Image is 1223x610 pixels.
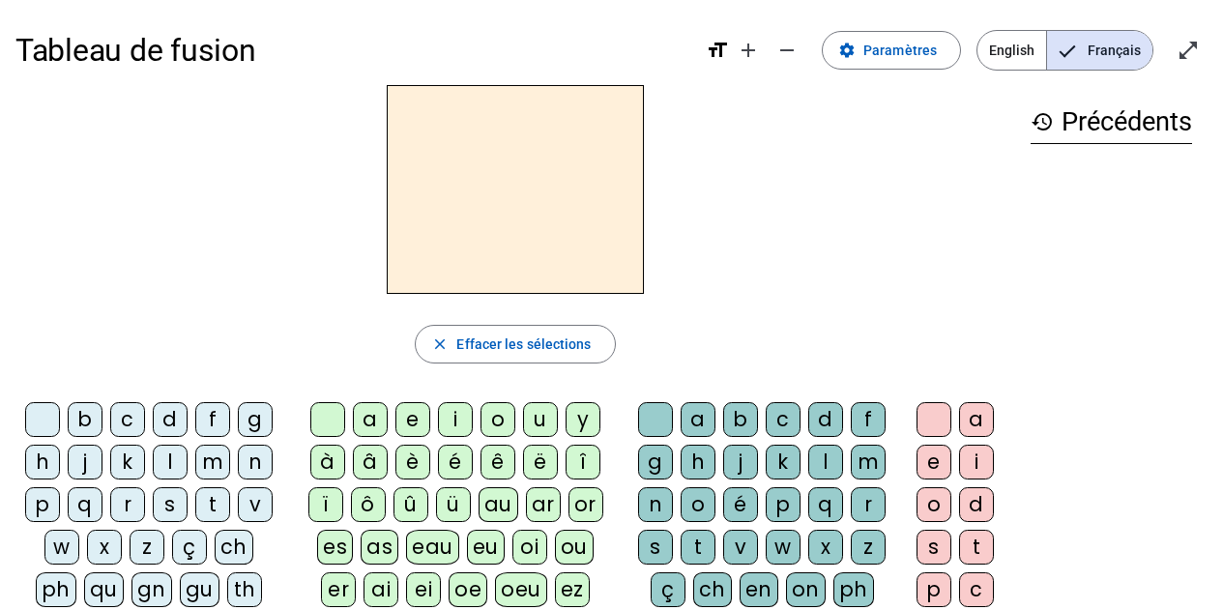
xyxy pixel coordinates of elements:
[467,530,505,565] div: eu
[195,445,230,479] div: m
[851,445,886,479] div: m
[681,530,715,565] div: t
[393,487,428,522] div: û
[512,530,547,565] div: oi
[786,572,826,607] div: on
[215,530,253,565] div: ch
[1047,31,1152,70] span: Français
[25,487,60,522] div: p
[681,445,715,479] div: h
[1177,39,1200,62] mat-icon: open_in_full
[308,487,343,522] div: ï
[495,572,547,607] div: oeu
[431,335,449,353] mat-icon: close
[566,402,600,437] div: y
[766,487,801,522] div: p
[766,402,801,437] div: c
[480,402,515,437] div: o
[723,487,758,522] div: é
[523,445,558,479] div: ë
[822,31,961,70] button: Paramètres
[361,530,398,565] div: as
[729,31,768,70] button: Augmenter la taille de la police
[25,445,60,479] div: h
[638,445,673,479] div: g
[851,402,886,437] div: f
[110,445,145,479] div: k
[68,402,102,437] div: b
[406,572,441,607] div: ei
[68,487,102,522] div: q
[131,572,172,607] div: gn
[238,402,273,437] div: g
[15,19,690,81] h1: Tableau de fusion
[153,487,188,522] div: s
[364,572,398,607] div: ai
[153,402,188,437] div: d
[723,530,758,565] div: v
[706,39,729,62] mat-icon: format_size
[681,487,715,522] div: o
[568,487,603,522] div: or
[310,445,345,479] div: à
[959,487,994,522] div: d
[808,487,843,522] div: q
[238,487,273,522] div: v
[415,325,615,363] button: Effacer les sélections
[227,572,262,607] div: th
[449,572,487,607] div: oe
[959,402,994,437] div: a
[351,487,386,522] div: ô
[438,445,473,479] div: é
[959,445,994,479] div: i
[766,530,801,565] div: w
[723,445,758,479] div: j
[395,402,430,437] div: e
[917,572,951,607] div: p
[110,402,145,437] div: c
[87,530,122,565] div: x
[851,487,886,522] div: r
[195,402,230,437] div: f
[833,572,874,607] div: ph
[838,42,856,59] mat-icon: settings
[180,572,219,607] div: gu
[681,402,715,437] div: a
[976,30,1153,71] mat-button-toggle-group: Language selection
[84,572,124,607] div: qu
[566,445,600,479] div: î
[436,487,471,522] div: ü
[766,445,801,479] div: k
[1031,110,1054,133] mat-icon: history
[395,445,430,479] div: è
[36,572,76,607] div: ph
[651,572,685,607] div: ç
[172,530,207,565] div: ç
[321,572,356,607] div: er
[526,487,561,522] div: ar
[775,39,799,62] mat-icon: remove
[740,572,778,607] div: en
[737,39,760,62] mat-icon: add
[768,31,806,70] button: Diminuer la taille de la police
[68,445,102,479] div: j
[638,530,673,565] div: s
[130,530,164,565] div: z
[959,572,994,607] div: c
[723,402,758,437] div: b
[863,39,937,62] span: Paramètres
[917,487,951,522] div: o
[110,487,145,522] div: r
[851,530,886,565] div: z
[153,445,188,479] div: l
[406,530,459,565] div: eau
[523,402,558,437] div: u
[456,333,591,356] span: Effacer les sélections
[977,31,1046,70] span: English
[238,445,273,479] div: n
[808,530,843,565] div: x
[917,530,951,565] div: s
[353,445,388,479] div: â
[438,402,473,437] div: i
[1169,31,1208,70] button: Entrer en plein écran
